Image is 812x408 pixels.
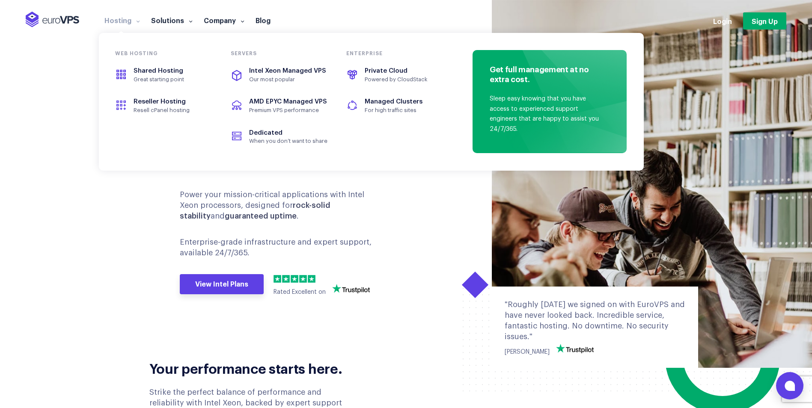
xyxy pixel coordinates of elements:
p: Sleep easy knowing that you have access to experienced support engineers that are happy to assist... [490,94,605,135]
p: Power your mission-critical applications with Intel Xeon processors, designed for and . [180,189,383,222]
a: DedicatedWhen you don’t want to share [222,121,338,152]
a: Reseller HostingResell cPanel hosting [107,90,222,121]
span: [PERSON_NAME] [505,349,550,355]
a: Private CloudPowered by CloudStack [338,59,453,90]
span: Managed Clusters [365,98,422,105]
span: Shared Hosting [134,68,183,74]
a: Intel Xeon Managed VPSOur most popular [222,59,338,90]
a: Solutions [146,16,198,24]
button: Open chat window [776,372,803,399]
div: "Roughly [DATE] we signed on with EuroVPS and have never looked back. Incredible service, fantast... [505,299,685,343]
span: For high traffic sites [365,107,443,114]
h4: Get full management at no extra cost. [490,64,605,86]
img: EuroVPS [26,12,79,27]
img: 5 [308,275,315,283]
a: Company [198,16,250,24]
img: 4 [299,275,307,283]
span: Our most popular [249,76,328,83]
span: Reseller Hosting [134,98,186,105]
a: Hosting [99,16,146,24]
b: rock-solid stability [180,201,330,220]
span: Powered by CloudStack [365,76,443,83]
img: 2 [282,275,290,283]
a: Blog [250,16,276,24]
a: View Intel Plans [180,274,264,295]
span: Private Cloud [365,68,407,74]
img: 3 [291,275,298,283]
span: Premium VPS performance [249,107,328,114]
span: Dedicated [249,130,283,136]
span: AMD EPYC Managed VPS [249,98,327,105]
a: Managed ClustersFor high traffic sites [338,90,453,121]
div: VPS Hosting engineered for performance and peace of mind [149,104,400,171]
img: 1 [274,275,281,283]
a: Sign Up [743,12,786,30]
span: Resell cPanel hosting [134,107,212,114]
h2: Your performance starts here. [149,359,356,376]
a: Shared HostingGreat starting point [107,59,222,90]
b: guaranteed uptime [225,212,297,220]
a: AMD EPYC Managed VPSPremium VPS performance [222,90,338,121]
span: Rated Excellent on [274,289,326,295]
p: Enterprise-grade infrastructure and expert support, available 24/7/365. [180,237,383,258]
span: When you don’t want to share [249,138,328,145]
a: Login [713,16,732,26]
span: Great starting point [134,76,212,83]
span: Intel Xeon Managed VPS [249,68,326,74]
